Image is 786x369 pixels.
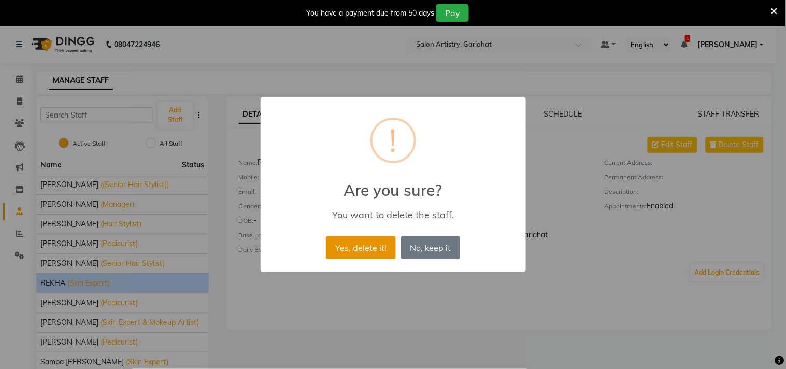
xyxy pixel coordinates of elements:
button: Yes, delete it! [326,236,395,259]
div: You have a payment due from 50 days [306,8,434,19]
div: ! [390,120,397,161]
button: No, keep it [401,236,460,259]
h2: Are you sure? [261,168,526,200]
div: You want to delete the staff. [275,209,510,221]
button: Pay [436,4,469,22]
